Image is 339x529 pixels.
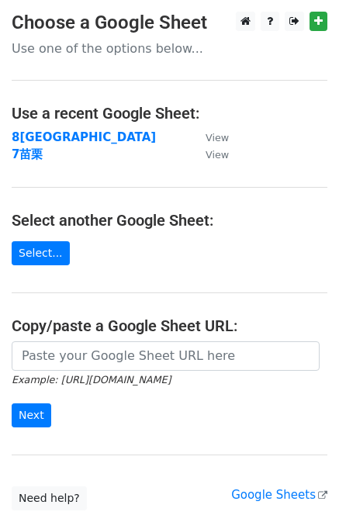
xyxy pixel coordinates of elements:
[12,241,70,265] a: Select...
[12,341,320,371] input: Paste your Google Sheet URL here
[12,147,43,161] a: 7苗栗
[12,12,327,34] h3: Choose a Google Sheet
[12,211,327,230] h4: Select another Google Sheet:
[231,488,327,502] a: Google Sheets
[12,486,87,510] a: Need help?
[12,316,327,335] h4: Copy/paste a Google Sheet URL:
[12,374,171,386] small: Example: [URL][DOMAIN_NAME]
[190,147,229,161] a: View
[12,40,327,57] p: Use one of the options below...
[206,132,229,143] small: View
[12,130,156,144] a: 8[GEOGRAPHIC_DATA]
[12,104,327,123] h4: Use a recent Google Sheet:
[12,403,51,427] input: Next
[206,149,229,161] small: View
[190,130,229,144] a: View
